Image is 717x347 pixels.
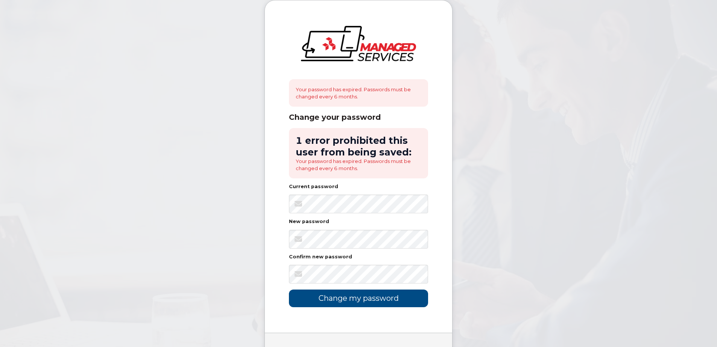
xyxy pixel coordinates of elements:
[289,290,428,307] input: Change my password
[289,113,428,122] div: Change your password
[289,184,338,189] label: Current password
[301,26,416,61] img: logo-large.png
[289,219,329,224] label: New password
[289,255,352,259] label: Confirm new password
[296,158,421,172] li: Your password has expired. Passwords must be changed every 6 months.
[296,135,421,158] h2: 1 error prohibited this user from being saved:
[289,79,428,107] div: Your password has expired. Passwords must be changed every 6 months.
